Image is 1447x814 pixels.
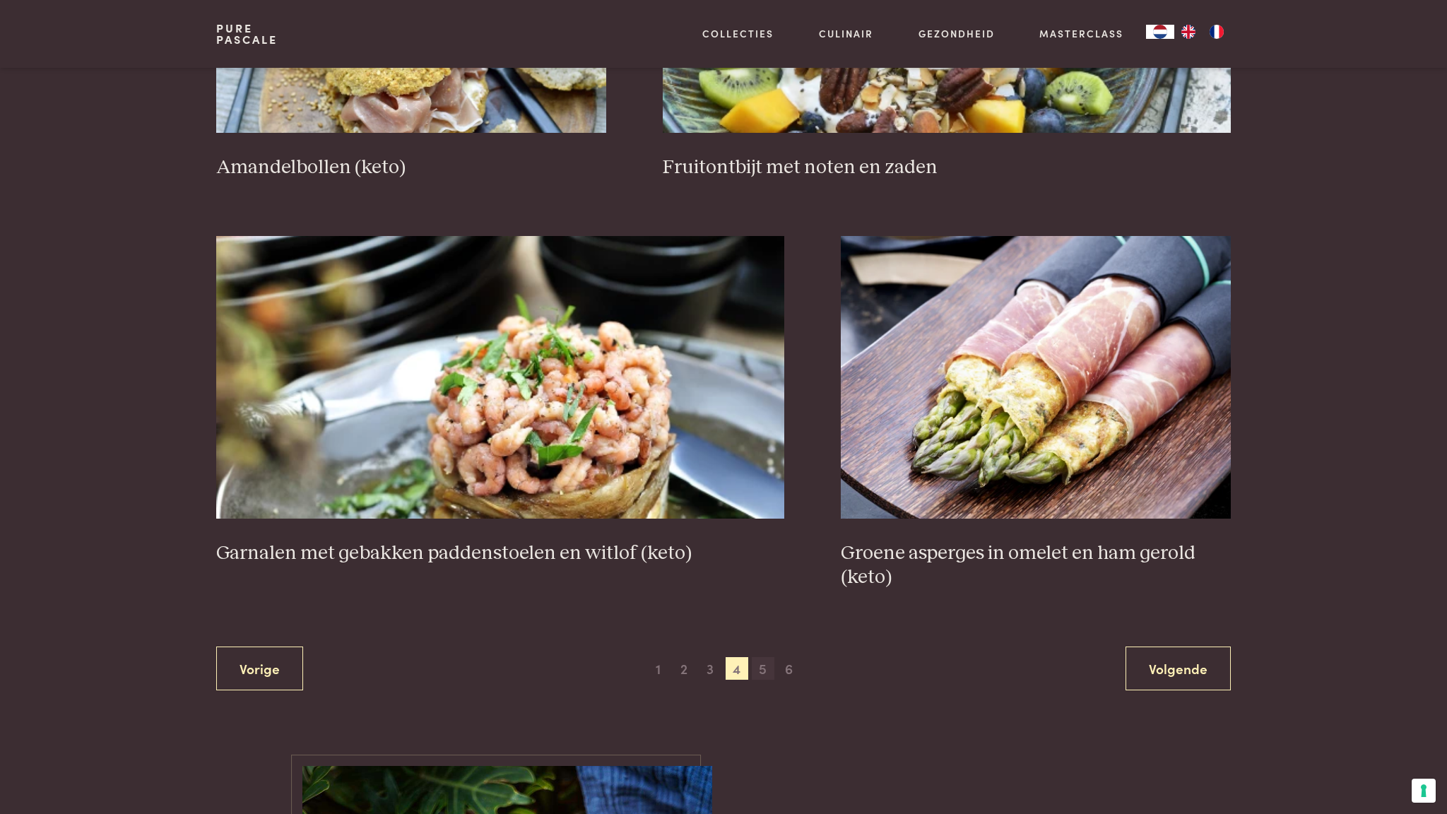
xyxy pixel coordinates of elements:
img: Groene asperges in omelet en ham gerold (keto) [841,236,1231,519]
a: Vorige [216,647,303,691]
ul: Language list [1174,25,1231,39]
h3: Amandelbollen (keto) [216,155,606,180]
a: Garnalen met gebakken paddenstoelen en witlof (keto) Garnalen met gebakken paddenstoelen en witlo... [216,236,785,565]
span: 4 [726,657,748,680]
span: 6 [778,657,801,680]
h3: Groene asperges in omelet en ham gerold (keto) [841,541,1231,590]
a: NL [1146,25,1174,39]
a: Collecties [702,26,774,41]
span: 2 [673,657,695,680]
a: PurePascale [216,23,278,45]
a: FR [1203,25,1231,39]
a: Groene asperges in omelet en ham gerold (keto) Groene asperges in omelet en ham gerold (keto) [841,236,1231,590]
span: 5 [752,657,774,680]
h3: Garnalen met gebakken paddenstoelen en witlof (keto) [216,541,785,566]
div: Language [1146,25,1174,39]
a: Gezondheid [919,26,995,41]
a: Culinair [819,26,873,41]
h3: Fruitontbijt met noten en zaden [663,155,1232,180]
a: EN [1174,25,1203,39]
span: 1 [646,657,669,680]
a: Masterclass [1039,26,1123,41]
aside: Language selected: Nederlands [1146,25,1231,39]
a: Volgende [1126,647,1231,691]
img: Garnalen met gebakken paddenstoelen en witlof (keto) [216,236,785,519]
button: Uw voorkeuren voor toestemming voor trackingtechnologieën [1412,779,1436,803]
span: 3 [699,657,721,680]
